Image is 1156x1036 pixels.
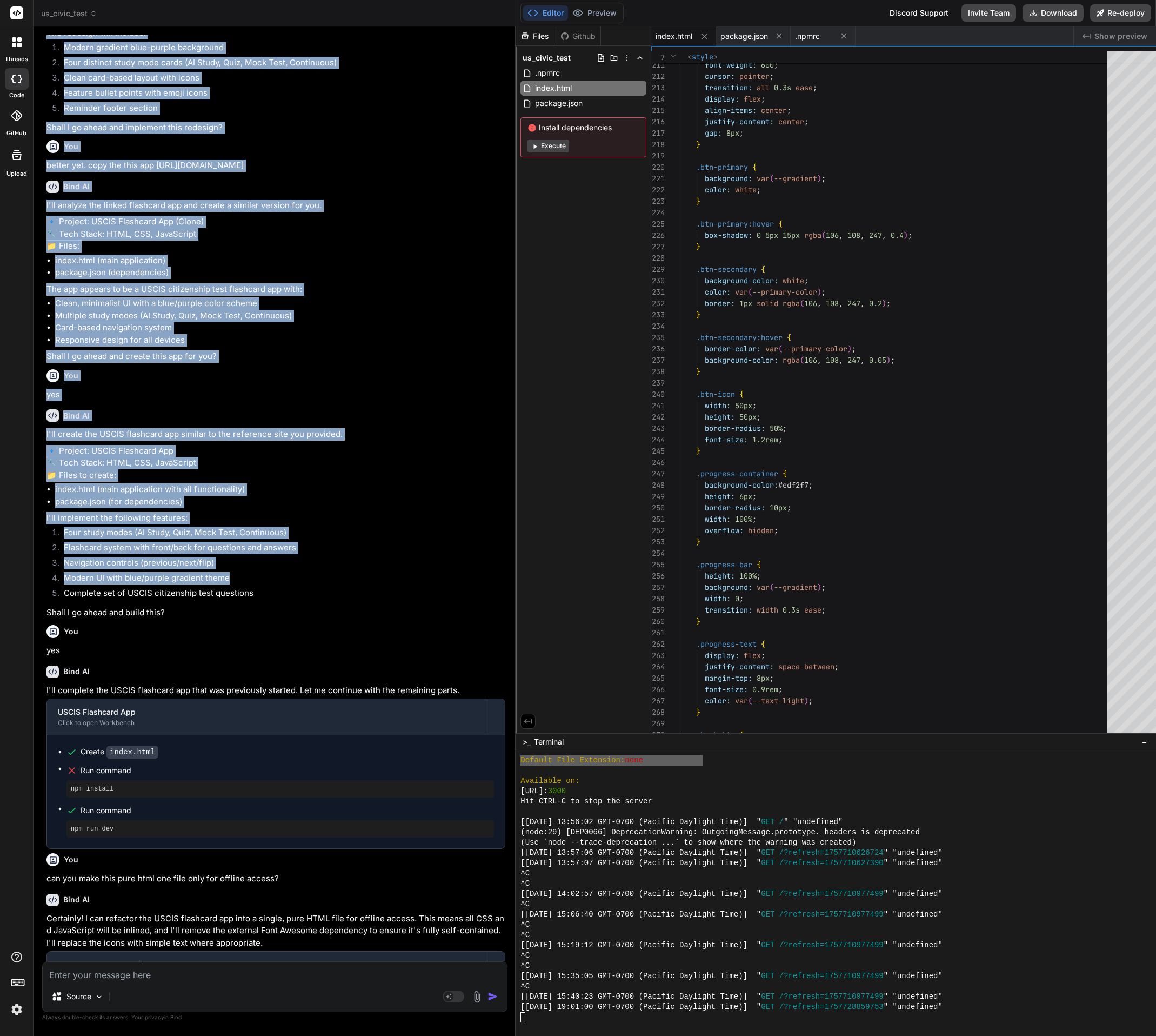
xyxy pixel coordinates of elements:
[813,83,817,92] span: ;
[46,607,505,619] p: Shall I go ahead and build this?
[651,389,665,400] div: 240
[770,582,774,592] span: (
[651,650,665,661] div: 263
[735,514,752,524] span: 100%
[1094,31,1147,42] span: Show preview
[47,699,487,735] button: USCIS Flashcard AppClick to open Workbench
[847,355,860,365] span: 247
[726,128,739,138] span: 8px
[783,298,800,308] span: rgba
[847,344,852,354] span: )
[705,571,735,581] span: height:
[705,492,735,501] span: height:
[696,219,774,229] span: .btn-primary:hover
[761,639,765,649] span: {
[778,435,783,444] span: ;
[46,283,505,296] p: The app appears to be a USCIS citizenship test flashcard app with:
[908,230,912,240] span: ;
[705,230,752,240] span: box-shadow:
[705,412,735,422] span: height:
[783,469,787,479] span: {
[41,8,97,19] span: us_civic_test
[46,645,505,657] p: yes
[886,355,891,365] span: )
[651,116,665,128] div: 216
[705,503,765,513] span: border-radius:
[757,582,770,592] span: var
[651,332,665,343] div: 235
[817,287,821,297] span: )
[63,181,90,192] h6: Bind AI
[748,526,774,535] span: hidden
[739,571,757,581] span: 100%
[6,169,27,178] label: Upload
[748,287,752,297] span: (
[46,200,505,212] p: I'll analyze the linked flashcard app and create a similar version for you.
[839,298,843,308] span: ,
[651,377,665,389] div: 239
[651,230,665,241] div: 226
[705,128,722,138] span: gap:
[651,605,665,616] div: 259
[757,571,761,581] span: ;
[804,276,808,285] span: ;
[774,526,778,535] span: ;
[651,162,665,173] div: 220
[651,616,665,627] div: 260
[869,298,882,308] span: 0.2
[651,434,665,446] div: 244
[534,67,561,79] span: .npmrc
[64,370,78,381] h6: You
[651,241,665,253] div: 227
[770,174,774,183] span: (
[705,673,752,683] span: margin-top:
[651,59,665,71] div: 211
[47,952,487,987] button: USCIS Flashcard App (Single HTML File)Click to open Workbench
[891,355,895,365] span: ;
[651,457,665,468] div: 246
[55,57,505,72] li: Four distinct study mode cards (AI Study, Quiz, Mock Test, Continuous)
[705,276,778,285] span: background-color:
[847,230,860,240] span: 108
[739,389,744,399] span: {
[651,184,665,196] div: 222
[886,298,891,308] span: ;
[744,94,761,104] span: flex
[804,230,821,240] span: rgba
[696,469,778,479] span: .progress-container
[804,298,817,308] span: 106
[696,537,700,547] span: }
[735,401,752,410] span: 50px
[705,71,735,81] span: cursor:
[795,31,820,42] span: .npmrc
[757,298,778,308] span: solid
[821,582,826,592] span: ;
[46,160,505,172] p: better yet. copy the this app [URL][DOMAIN_NAME]
[869,230,882,240] span: 247
[752,287,817,297] span: --primary-color
[55,87,505,102] li: Feature bullet points with emoji icons
[739,128,744,138] span: ;
[46,685,505,697] p: I'll complete the USCIS flashcard app that was previously started. Let me continue with the remai...
[739,594,744,603] span: ;
[46,512,505,524] p: I'll implement the following features:
[95,992,104,1001] img: Pick Models
[705,401,731,410] span: width:
[904,230,908,240] span: )
[527,140,569,152] button: Execute
[770,503,787,513] span: 10px
[770,673,774,683] span: ;
[852,344,856,354] span: ;
[696,560,752,569] span: .progress-bar
[757,412,761,422] span: ;
[705,83,752,92] span: transition:
[761,264,765,274] span: {
[774,582,817,592] span: --gradient
[46,216,505,253] p: 🔹 Project: USCIS Flashcard App (Clone) 🔧 Tech Stack: HTML, CSS, JavaScript 📁 Files:
[651,502,665,514] div: 250
[826,230,839,240] span: 106
[651,139,665,150] div: 218
[46,389,505,401] p: yes
[55,72,505,87] li: Clean card-based layout with icons
[705,582,752,592] span: background:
